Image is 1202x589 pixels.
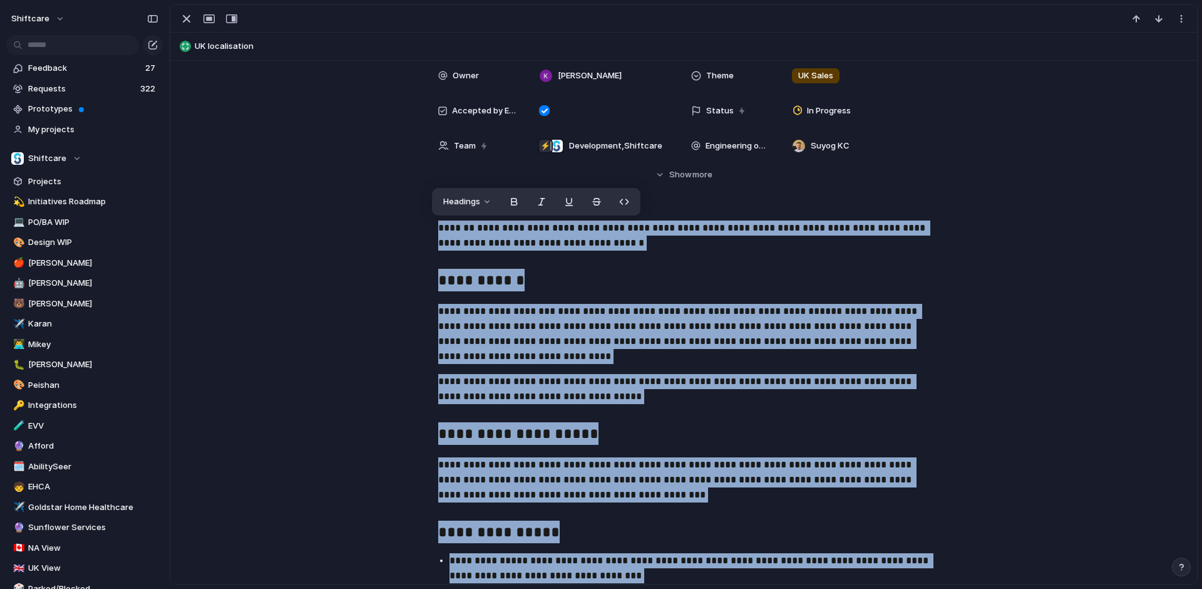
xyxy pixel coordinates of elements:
[13,480,22,494] div: 🧒
[6,559,163,578] a: 🇬🇧UK View
[28,298,158,310] span: [PERSON_NAME]
[706,105,734,117] span: Status
[6,100,163,118] a: Prototypes
[6,457,163,476] a: 🗓️AbilitySeer
[28,236,158,249] span: Design WIP
[145,62,158,75] span: 27
[28,481,158,493] span: EHCA
[11,236,24,249] button: 🎨
[11,379,24,392] button: 🎨
[11,542,24,555] button: 🇨🇦
[11,216,24,229] button: 💻
[176,36,1191,56] button: UK localisation
[6,477,163,496] a: 🧒EHCA
[6,254,163,273] a: 🍎[PERSON_NAME]
[13,195,22,209] div: 💫
[28,542,158,555] span: NA View
[28,277,158,289] span: [PERSON_NAME]
[436,192,499,212] button: Headings
[6,233,163,252] a: 🎨Design WIP
[6,518,163,537] a: 🔮Sunflower Services
[6,539,163,558] a: 🇨🇦NA View
[11,501,24,514] button: ✈️
[13,521,22,535] div: 🔮
[28,440,158,452] span: Afford
[669,169,692,181] span: Show
[558,70,622,82] span: [PERSON_NAME]
[6,120,163,139] a: My projects
[13,317,22,331] div: ✈️
[28,175,158,188] span: Projects
[6,437,163,456] div: 🔮Afford
[13,541,22,555] div: 🇨🇦
[28,257,158,269] span: [PERSON_NAME]
[11,440,24,452] button: 🔮
[11,399,24,412] button: 🔑
[11,461,24,473] button: 🗓️
[13,358,22,372] div: 🐛
[13,399,22,413] div: 🔑
[539,140,552,152] div: ⚡
[28,562,158,575] span: UK View
[28,83,136,95] span: Requests
[6,9,71,29] button: shiftcare
[6,396,163,415] a: 🔑Integrations
[13,439,22,454] div: 🔮
[6,294,163,313] a: 🐻[PERSON_NAME]
[28,420,158,432] span: EVV
[28,62,141,75] span: Feedback
[6,498,163,517] div: ✈️Goldstar Home Healthcare
[11,420,24,432] button: 🧪
[28,338,158,351] span: Mikey
[11,481,24,493] button: 🧒
[798,70,833,82] span: UK Sales
[28,195,158,208] span: Initiatives Roadmap
[6,149,163,168] button: Shiftcare
[13,561,22,576] div: 🇬🇧
[438,164,929,186] button: Showmore
[13,215,22,229] div: 💻
[11,13,49,25] span: shiftcare
[6,417,163,435] a: 🧪EVV
[13,256,22,270] div: 🍎
[6,213,163,232] div: 💻PO/BA WIP
[692,169,712,181] span: more
[28,123,158,136] span: My projects
[6,376,163,395] a: 🎨Peishan
[6,335,163,354] a: 👨‍💻Mikey
[11,257,24,269] button: 🍎
[13,236,22,250] div: 🎨
[13,378,22,392] div: 🎨
[13,459,22,474] div: 🗓️
[6,355,163,374] a: 🐛[PERSON_NAME]
[11,195,24,208] button: 💫
[11,562,24,575] button: 🇬🇧
[13,296,22,311] div: 🐻
[13,500,22,514] div: ✈️
[6,192,163,211] a: 💫Initiatives Roadmap
[6,315,163,333] a: ✈️Karan
[28,379,158,392] span: Peishan
[28,399,158,412] span: Integrations
[706,140,771,152] span: Engineering owner
[28,152,66,165] span: Shiftcare
[11,318,24,330] button: ✈️
[452,105,518,117] span: Accepted by Engineering
[706,70,734,82] span: Theme
[13,419,22,433] div: 🧪
[6,172,163,191] a: Projects
[811,140,850,152] span: Suyog KC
